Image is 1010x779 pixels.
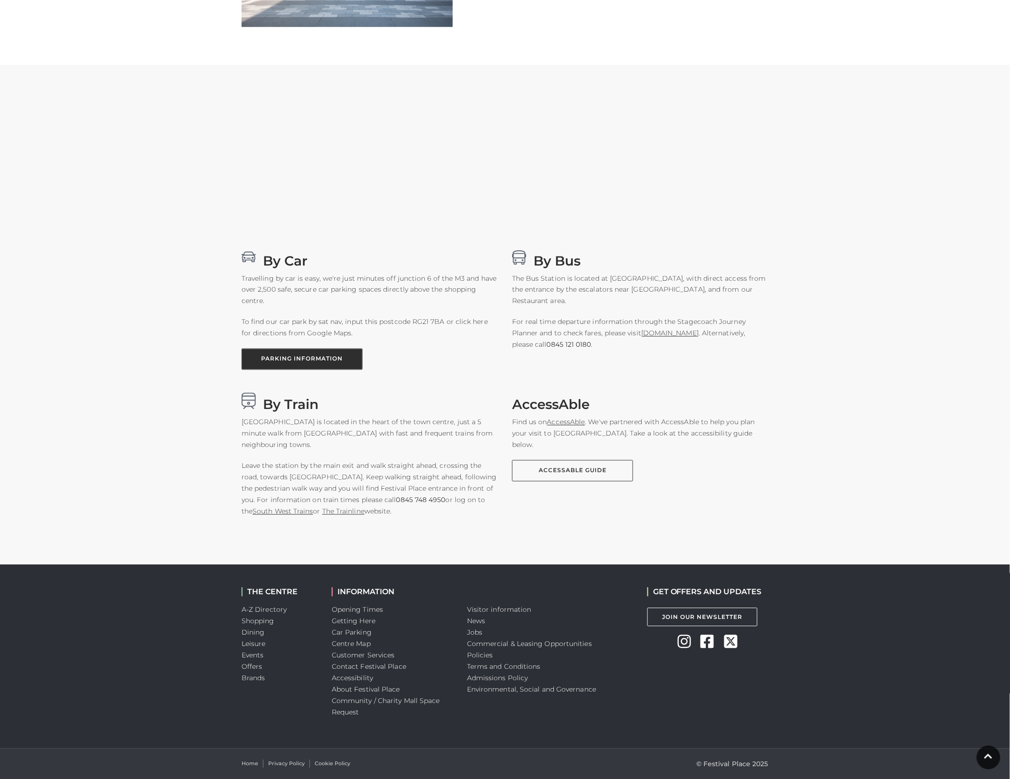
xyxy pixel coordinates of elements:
h2: GET OFFERS AND UPDATES [647,588,762,597]
a: Home [242,760,258,768]
a: 0845 748 4950 [396,494,446,506]
h2: THE CENTRE [242,588,318,597]
a: AccessAble [547,418,585,427]
h3: By Bus [512,249,768,266]
h2: INFORMATION [332,588,453,597]
a: Join Our Newsletter [647,608,757,627]
a: Shopping [242,617,274,626]
a: AccessAble Guide [512,460,633,482]
a: Jobs [467,628,482,637]
a: A-Z Directory [242,606,287,614]
a: Events [242,651,264,660]
a: Leisure [242,640,266,648]
a: Cookie Policy [315,760,350,768]
p: Leave the station by the main exit and walk straight ahead, crossing the road, towards [GEOGRAPHI... [242,460,498,517]
h3: By Car [242,249,498,266]
a: South West Trains [252,507,313,516]
a: PARKING INFORMATION [242,349,363,370]
a: Terms and Conditions [467,663,541,671]
a: Customer Services [332,651,395,660]
a: Community / Charity Mall Space Request [332,697,440,717]
a: Getting Here [332,617,375,626]
a: Admissions Policy [467,674,528,683]
a: Policies [467,651,493,660]
a: Privacy Policy [268,760,305,768]
a: Dining [242,628,265,637]
p: [GEOGRAPHIC_DATA] is located in the heart of the town centre, just a 5 minute walk from [GEOGRAPH... [242,417,498,451]
p: Travelling by car is easy, we're just minutes off junction 6 of the M3 and have over 2,500 safe, ... [242,273,498,307]
a: Car Parking [332,628,372,637]
p: © Festival Place 2025 [696,759,768,770]
a: About Festival Place [332,685,400,694]
a: Visitor information [467,606,532,614]
a: Environmental, Social and Governance [467,685,596,694]
a: Centre Map [332,640,371,648]
a: Offers [242,663,262,671]
a: Contact Festival Place [332,663,406,671]
a: Commercial & Leasing Opportunities [467,640,592,648]
a: Accessibility [332,674,373,683]
a: 0845 121 0180 [547,339,591,351]
a: The Trainline [322,507,365,516]
p: To find our car park by sat nav, input this postcode RG21 7BA or click here for directions from G... [242,316,498,339]
a: [DOMAIN_NAME] [641,329,699,338]
p: The Bus Station is located at [GEOGRAPHIC_DATA], with direct access from the entrance by the esca... [512,273,768,307]
a: News [467,617,485,626]
h3: AccessAble [512,393,768,409]
p: For real time departure information through the Stagecoach Journey Planner and to check fares, pl... [512,316,768,351]
a: Opening Times [332,606,383,614]
h3: By Train [242,393,498,409]
p: Find us on . We've partnered with AccessAble to help you plan your visit to [GEOGRAPHIC_DATA]. Ta... [512,417,768,451]
a: Brands [242,674,265,683]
